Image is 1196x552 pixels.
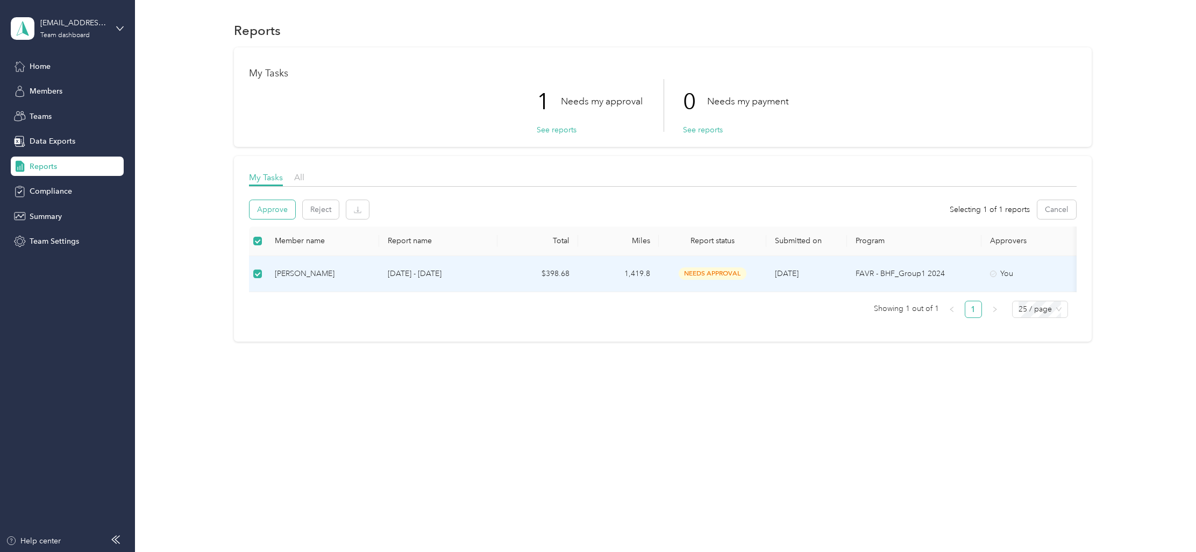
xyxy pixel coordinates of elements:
[1019,301,1062,317] span: 25 / page
[275,268,371,280] div: [PERSON_NAME]
[856,268,973,280] p: FAVR - BHF_Group1 2024
[40,32,90,39] div: Team dashboard
[30,86,62,97] span: Members
[667,236,758,245] span: Report status
[587,236,650,245] div: Miles
[266,227,379,256] th: Member name
[707,95,788,108] p: Needs my payment
[578,256,659,292] td: 1,419.8
[847,227,981,256] th: Program
[949,306,955,313] span: left
[847,256,981,292] td: FAVR - BHF_Group1 2024
[30,61,51,72] span: Home
[683,124,723,136] button: See reports
[981,227,1089,256] th: Approvers
[986,301,1003,318] li: Next Page
[537,79,561,124] p: 1
[30,161,57,172] span: Reports
[40,17,108,29] div: [EMAIL_ADDRESS][DOMAIN_NAME]
[537,124,576,136] button: See reports
[6,535,61,547] button: Help center
[775,269,799,278] span: [DATE]
[249,172,283,182] span: My Tasks
[30,111,52,122] span: Teams
[275,236,371,245] div: Member name
[943,301,960,318] li: Previous Page
[1012,301,1068,318] div: Page Size
[249,68,1077,79] h1: My Tasks
[950,204,1030,215] span: Selecting 1 of 1 reports
[679,267,746,280] span: needs approval
[294,172,304,182] span: All
[1136,492,1196,552] iframe: Everlance-gr Chat Button Frame
[1037,200,1076,219] button: Cancel
[683,79,707,124] p: 0
[379,227,497,256] th: Report name
[303,200,339,219] button: Reject
[965,301,982,318] li: 1
[497,256,578,292] td: $398.68
[943,301,960,318] button: left
[30,186,72,197] span: Compliance
[506,236,569,245] div: Total
[766,227,847,256] th: Submitted on
[986,301,1003,318] button: right
[30,236,79,247] span: Team Settings
[561,95,643,108] p: Needs my approval
[30,211,62,222] span: Summary
[992,306,998,313] span: right
[388,268,489,280] p: [DATE] - [DATE]
[874,301,939,317] span: Showing 1 out of 1
[250,200,295,219] button: Approve
[965,301,981,317] a: 1
[30,136,75,147] span: Data Exports
[234,25,281,36] h1: Reports
[990,268,1080,280] div: You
